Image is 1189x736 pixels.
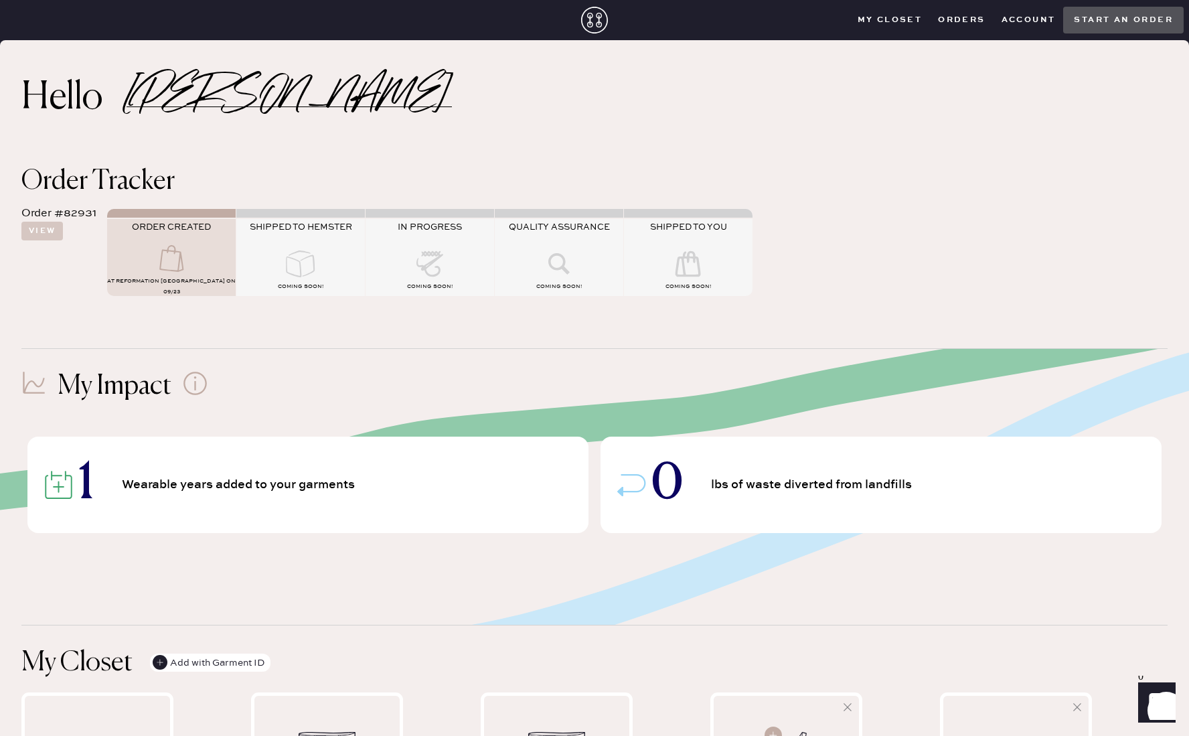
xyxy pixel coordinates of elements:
span: lbs of waste diverted from landfills [711,479,917,491]
div: Order #82931 [21,206,96,222]
button: My Closet [850,10,931,30]
button: Start an order [1063,7,1184,33]
span: COMING SOON! [278,283,323,290]
span: ORDER CREATED [132,222,211,232]
svg: Hide pattern [1071,701,1084,714]
svg: Hide pattern [841,701,854,714]
span: 1 [78,461,94,508]
button: View [21,222,63,240]
span: SHIPPED TO HEMSTER [250,222,352,232]
span: COMING SOON! [407,283,453,290]
iframe: Front Chat [1125,676,1183,733]
h1: My Closet [21,647,133,679]
span: 0 [651,461,683,508]
h1: My Impact [58,370,171,402]
button: Add with Garment ID [150,654,270,672]
span: COMING SOON! [536,283,582,290]
div: Add with Garment ID [153,654,265,672]
span: SHIPPED TO YOU [650,222,727,232]
h2: [PERSON_NAME] [127,90,452,107]
span: Order Tracker [21,168,175,195]
button: Orders [930,10,993,30]
span: QUALITY ASSURANCE [509,222,610,232]
span: AT Reformation [GEOGRAPHIC_DATA] on 09/23 [107,278,236,295]
span: COMING SOON! [665,283,711,290]
button: Account [994,10,1064,30]
h2: Hello [21,82,127,115]
span: Wearable years added to your garments [122,479,360,491]
span: IN PROGRESS [398,222,462,232]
